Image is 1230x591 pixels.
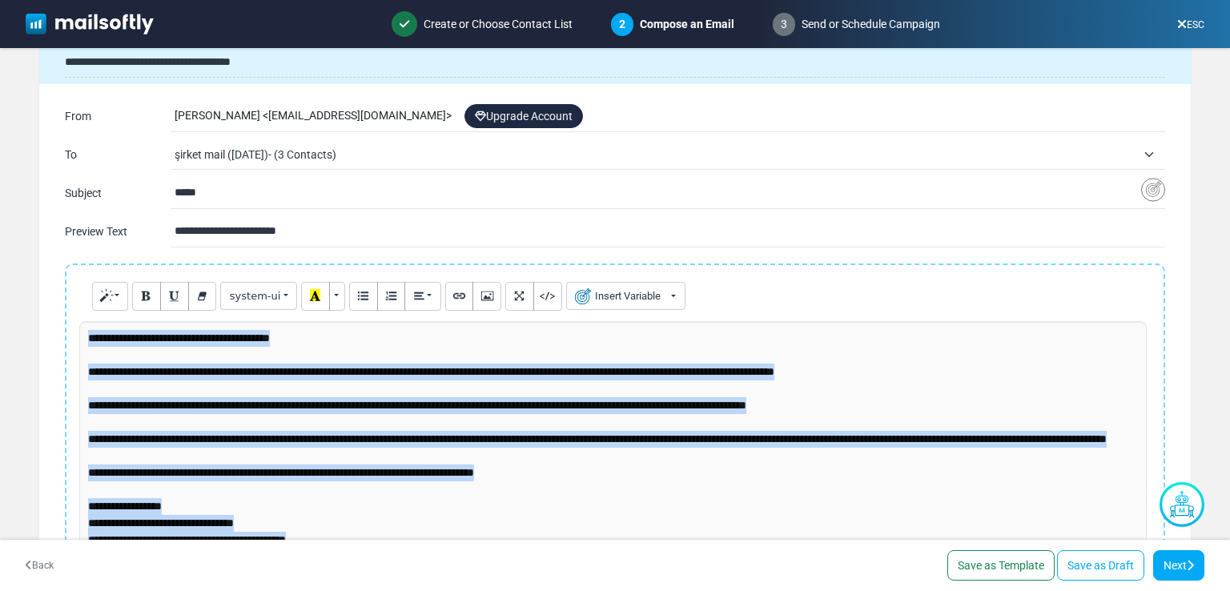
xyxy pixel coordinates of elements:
[1160,482,1204,527] img: AI Assistant
[773,13,795,36] span: 3
[175,140,1165,169] span: şirket mail (8/27/2025)- (3 Contacts)
[230,290,281,302] span: system-ui
[1177,19,1204,30] a: ESC
[301,282,330,311] button: Recent Color
[92,282,128,311] button: Style
[220,282,297,310] button: Font Family
[349,282,378,311] button: Unordered list (CTRL+SHIFT+NUM7)
[575,288,591,304] img: variable-target.svg
[1153,550,1204,581] a: Next
[65,147,145,163] div: To
[26,558,54,573] a: Back
[188,282,217,311] button: Remove Font Style (CTRL+\)
[464,104,583,128] a: Upgrade Account
[26,14,154,34] img: mailsoftly_white_logo.svg
[619,18,625,30] span: 2
[472,282,501,311] button: Picture
[1141,178,1165,203] img: Insert Variable
[175,101,1165,131] div: [PERSON_NAME] < [EMAIL_ADDRESS][DOMAIN_NAME] >
[505,282,534,311] button: Full Screen
[160,282,189,311] button: Underline (CTRL+U)
[1057,550,1144,581] a: Save as Draft
[329,282,345,311] button: More Color
[445,282,474,311] button: Link (CTRL+K)
[566,282,685,310] button: Insert Variable
[175,145,1136,164] span: şirket mail (8/27/2025)- (3 Contacts)
[533,282,562,311] button: Code View
[65,108,145,125] div: From
[65,185,145,202] div: Subject
[404,282,440,311] button: Paragraph
[65,223,145,240] div: Preview Text
[377,282,406,311] button: Ordered list (CTRL+SHIFT+NUM8)
[132,282,161,311] button: Bold (CTRL+B)
[947,550,1055,581] a: Save as Template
